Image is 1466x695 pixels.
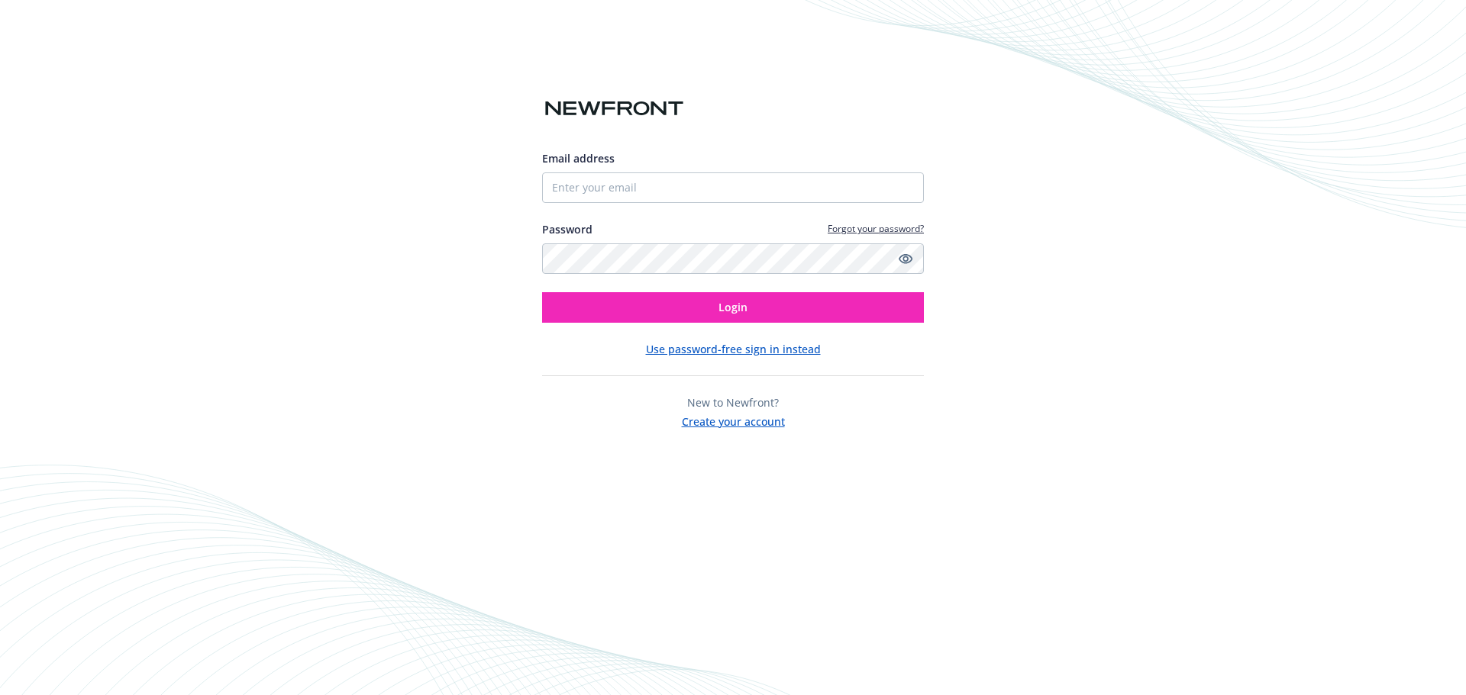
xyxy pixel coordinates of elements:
[542,221,593,237] label: Password
[542,243,924,274] input: Enter your password
[542,172,924,203] input: Enter your email
[687,395,779,410] span: New to Newfront?
[896,249,915,268] a: Show password
[542,95,686,122] img: Newfront logo
[646,341,821,357] button: Use password-free sign in instead
[542,292,924,323] button: Login
[718,300,748,314] span: Login
[682,410,785,430] button: Create your account
[828,222,924,235] a: Forgot your password?
[542,151,615,166] span: Email address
